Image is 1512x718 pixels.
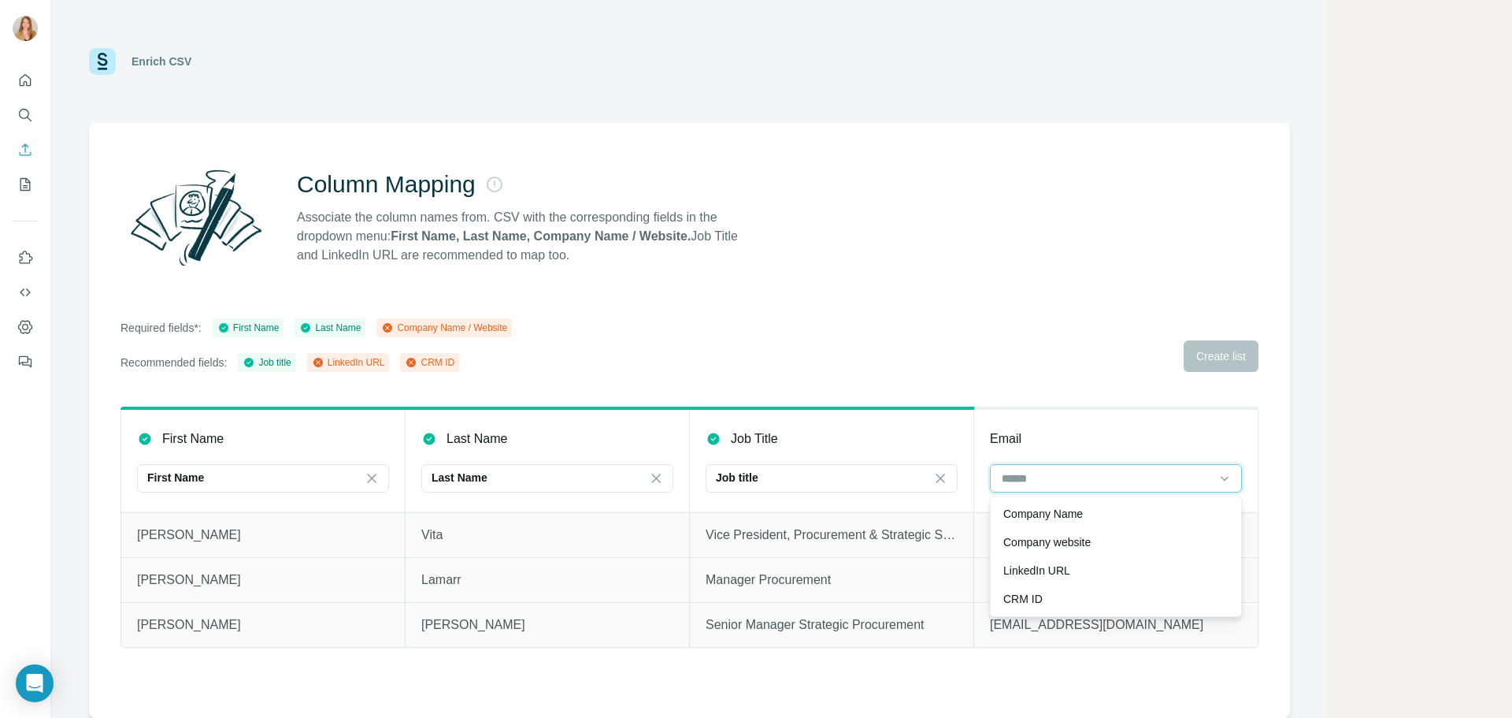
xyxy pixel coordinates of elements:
[13,348,38,376] button: Feedback
[312,355,385,370] div: LinkedIn URL
[13,313,38,341] button: Dashboard
[421,616,673,634] p: [PERSON_NAME]
[147,470,204,485] p: First Name
[120,320,202,336] p: Required fields*:
[297,208,752,265] p: Associate the column names from. CSV with the corresponding fields in the dropdown menu: Job Titl...
[13,66,38,95] button: Quick start
[16,664,54,702] div: Open Intercom Messenger
[132,54,191,69] div: Enrich CSV
[162,430,224,448] p: First Name
[990,430,1021,448] p: Email
[120,161,272,274] img: Surfe Illustration - Column Mapping
[13,136,38,164] button: Enrich CSV
[13,101,38,129] button: Search
[391,229,691,243] strong: First Name, Last Name, Company Name / Website.
[421,571,673,590] p: Lamarr
[421,526,673,545] p: Vita
[120,355,227,370] p: Recommended fields:
[1003,534,1091,550] p: Company website
[731,430,778,448] p: Job Title
[381,321,507,335] div: Company Name / Website
[217,321,280,335] div: First Name
[1003,506,1083,522] p: Company Name
[137,526,389,545] p: [PERSON_NAME]
[706,616,958,634] p: Senior Manager Strategic Procurement
[447,430,507,448] p: Last Name
[89,48,116,75] img: Surfe Logo
[716,470,758,485] p: Job title
[432,470,487,485] p: Last Name
[13,244,38,272] button: Use Surfe on LinkedIn
[137,616,389,634] p: [PERSON_NAME]
[1003,563,1070,578] p: LinkedIn URL
[137,571,389,590] p: [PERSON_NAME]
[243,355,291,370] div: Job title
[706,526,958,545] p: Vice President, Procurement & Strategic Sourcing
[405,355,454,370] div: CRM ID
[13,16,38,41] img: Avatar
[13,170,38,199] button: My lists
[13,278,38,307] button: Use Surfe API
[299,321,361,335] div: Last Name
[297,170,476,199] h2: Column Mapping
[706,571,958,590] p: Manager Procurement
[990,616,1242,634] p: [EMAIL_ADDRESS][DOMAIN_NAME]
[1003,591,1043,607] p: CRM ID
